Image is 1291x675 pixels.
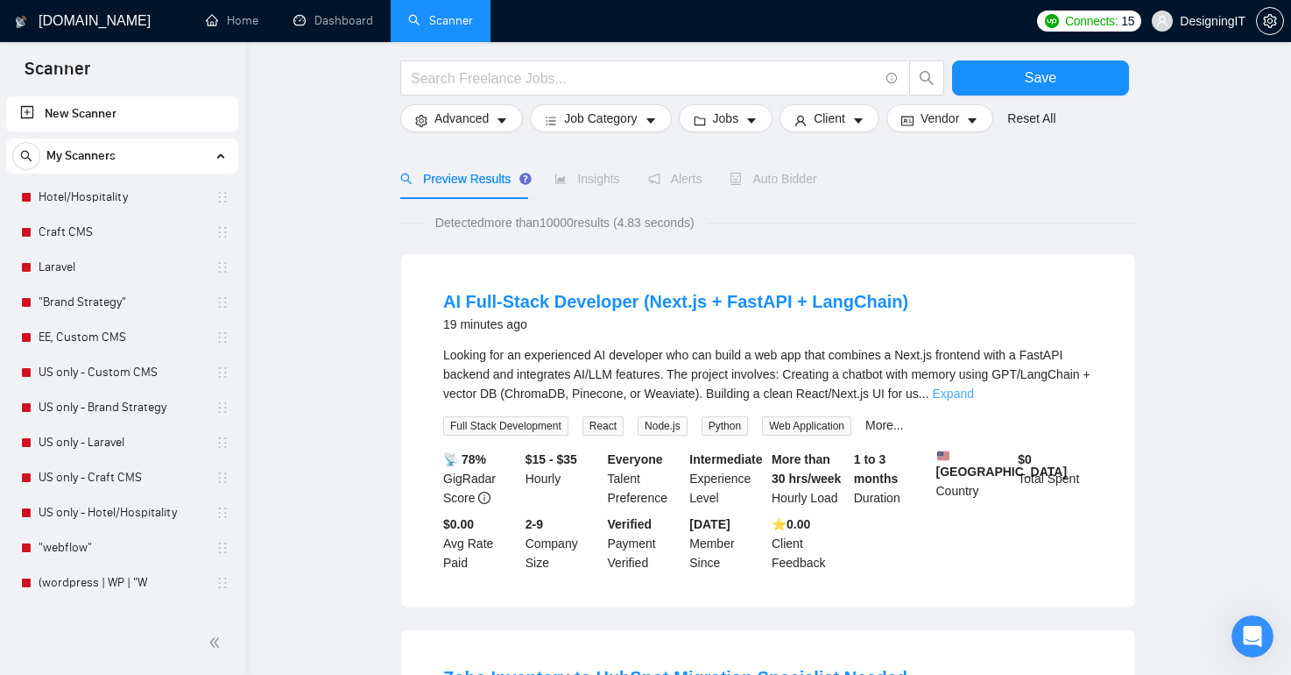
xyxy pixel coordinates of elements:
[854,452,899,486] b: 1 to 3 months
[415,114,427,127] span: setting
[1256,14,1284,28] a: setting
[850,450,933,508] div: Duration
[933,450,1015,508] div: Country
[215,541,229,555] span: holder
[608,517,653,531] b: Verified
[604,450,687,508] div: Talent Preference
[522,450,604,508] div: Hourly
[772,452,841,486] b: More than 30 hrs/week
[443,314,908,335] div: 19 minutes ago
[400,172,526,186] span: Preview Results
[936,450,1068,479] b: [GEOGRAPHIC_DATA]
[702,416,748,436] span: Python
[215,471,229,485] span: holder
[865,418,904,432] a: More...
[768,515,850,572] div: Client Feedback
[440,450,522,508] div: GigRadar Score
[526,517,543,531] b: 2-9
[554,173,567,185] span: area-chart
[496,114,508,127] span: caret-down
[530,104,671,132] button: barsJob Categorycaret-down
[886,104,993,132] button: idcardVendorcaret-down
[1231,615,1273,657] iframe: Intercom live chat
[689,452,762,466] b: Intermediate
[411,67,878,89] input: Search Freelance Jobs...
[933,387,974,401] a: Expand
[39,530,205,565] a: "webflow"
[762,416,851,436] span: Web Application
[1256,7,1284,35] button: setting
[794,114,807,127] span: user
[206,13,258,28] a: homeHome
[39,565,205,600] a: (wordpress | WP | "W
[443,348,1090,401] span: Looking for an experienced AI developer who can build a web app that combines a Next.js frontend ...
[215,190,229,204] span: holder
[215,260,229,274] span: holder
[13,150,39,162] span: search
[730,173,742,185] span: robot
[215,436,229,450] span: holder
[443,452,486,466] b: 📡 78%
[545,114,557,127] span: bars
[952,60,1129,96] button: Save
[686,450,768,508] div: Experience Level
[564,109,637,128] span: Job Category
[582,416,624,436] span: React
[20,96,224,131] a: New Scanner
[1014,450,1097,508] div: Total Spent
[518,171,533,187] div: Tooltip anchor
[408,13,473,28] a: searchScanner
[443,416,568,436] span: Full Stack Development
[39,355,205,390] a: US only - Custom CMS
[6,139,238,636] li: My Scanners
[1025,67,1056,89] span: Save
[39,320,205,355] a: EE, Custom CMS
[440,515,522,572] div: Avg Rate Paid
[1018,452,1032,466] b: $ 0
[852,114,864,127] span: caret-down
[15,8,27,36] img: logo
[1065,11,1118,31] span: Connects:
[39,495,205,530] a: US only - Hotel/Hospitality
[39,460,205,495] a: US only - Craft CMS
[730,172,816,186] span: Auto Bidder
[6,96,238,131] li: New Scanner
[522,515,604,572] div: Company Size
[648,173,660,185] span: notification
[400,173,413,185] span: search
[966,114,978,127] span: caret-down
[638,416,688,436] span: Node.js
[39,390,205,425] a: US only - Brand Strategy
[648,172,702,186] span: Alerts
[293,13,373,28] a: dashboardDashboard
[215,401,229,415] span: holder
[713,109,739,128] span: Jobs
[937,450,949,462] img: 🇺🇸
[686,515,768,572] div: Member Since
[1045,14,1059,28] img: upwork-logo.png
[554,172,619,186] span: Insights
[745,114,758,127] span: caret-down
[478,492,490,504] span: info-circle
[39,250,205,285] a: Laravel
[1007,109,1055,128] a: Reset All
[1156,15,1168,27] span: user
[443,345,1093,403] div: Looking for an experienced AI developer who can build a web app that combines a Next.js frontend ...
[215,295,229,309] span: holder
[39,285,205,320] a: "Brand Strategy"
[780,104,879,132] button: userClientcaret-down
[910,70,943,86] span: search
[443,517,474,531] b: $0.00
[909,60,944,96] button: search
[679,104,773,132] button: folderJobscaret-down
[215,330,229,345] span: holder
[215,366,229,380] span: holder
[215,506,229,520] span: holder
[526,452,577,466] b: $15 - $35
[434,109,489,128] span: Advanced
[39,425,205,460] a: US only - Laravel
[604,515,687,572] div: Payment Verified
[208,634,226,651] span: double-left
[814,109,845,128] span: Client
[443,292,908,311] a: AI Full-Stack Developer (Next.js + FastAPI + LangChain)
